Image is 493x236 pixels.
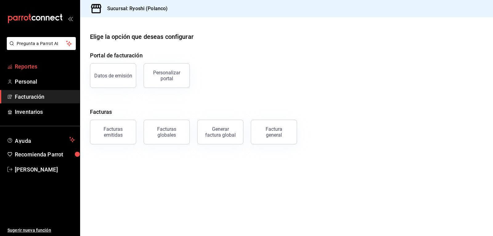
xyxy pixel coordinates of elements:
[90,32,194,41] div: Elige la opción que deseas configurar
[15,136,67,143] span: Ayuda
[17,40,66,47] span: Pregunta a Parrot AI
[197,120,243,144] button: Generar factura global
[251,120,297,144] button: Factura general
[94,73,132,79] div: Datos de emisión
[148,70,186,81] div: Personalizar portal
[7,227,75,234] span: Sugerir nueva función
[102,5,168,12] h3: Sucursal: Ryoshi (Polanco)
[15,62,75,71] span: Reportes
[15,93,75,101] span: Facturación
[144,120,190,144] button: Facturas globales
[94,126,132,138] div: Facturas emitidas
[15,108,75,116] span: Inventarios
[68,16,73,21] button: open_drawer_menu
[90,51,483,60] h4: Portal de facturación
[15,165,75,174] span: [PERSON_NAME]
[90,63,136,88] button: Datos de emisión
[205,126,236,138] div: Generar factura global
[148,126,186,138] div: Facturas globales
[4,45,76,51] a: Pregunta a Parrot AI
[90,108,483,116] h4: Facturas
[144,63,190,88] button: Personalizar portal
[259,126,289,138] div: Factura general
[15,77,75,86] span: Personal
[90,120,136,144] button: Facturas emitidas
[7,37,76,50] button: Pregunta a Parrot AI
[15,150,75,159] span: Recomienda Parrot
